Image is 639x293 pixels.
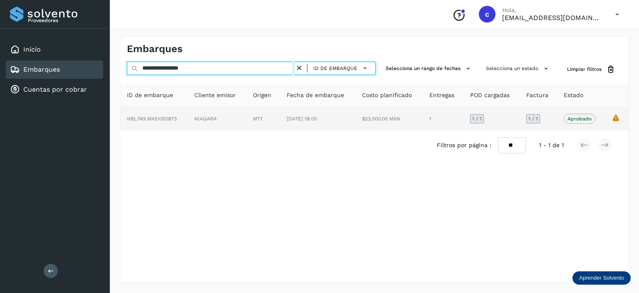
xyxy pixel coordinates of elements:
[472,116,482,121] span: 1 / 1
[564,91,583,100] span: Estado
[567,65,602,73] span: Limpiar filtros
[526,91,548,100] span: Factura
[560,62,622,77] button: Limpiar filtros
[188,107,246,130] td: NIAGARA
[23,85,87,93] a: Cuentas por cobrar
[502,14,602,22] p: cobranza@nuevomex.com.mx
[28,18,100,23] p: Proveedores
[437,141,491,150] span: Filtros por página :
[194,91,236,100] span: Cliente emisor
[6,60,103,79] div: Embarques
[127,43,183,55] h4: Embarques
[6,80,103,99] div: Cuentas por cobrar
[311,62,372,74] button: ID de embarque
[355,107,423,130] td: $23,000.00 MXN
[253,91,271,100] span: Origen
[6,40,103,59] div: Inicio
[23,65,60,73] a: Embarques
[313,65,357,72] span: ID de embarque
[539,141,564,150] span: 1 - 1 de 1
[567,116,592,122] p: Aprobado
[362,91,412,100] span: Costo planificado
[287,91,344,100] span: Fecha de embarque
[572,271,631,285] div: Aprender Solvento
[502,7,602,14] p: Hola,
[127,91,173,100] span: ID de embarque
[483,62,554,75] button: Selecciona un estado
[382,62,476,75] button: Selecciona un rango de fechas
[127,116,177,122] span: NBL/MX.MX51050873
[528,116,538,121] span: 1 / 1
[579,275,624,281] p: Aprender Solvento
[246,107,280,130] td: MTY
[23,45,41,53] a: Inicio
[470,91,510,100] span: POD cargadas
[429,91,454,100] span: Entregas
[287,116,317,122] span: [DATE] 18:00
[423,107,463,130] td: 1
